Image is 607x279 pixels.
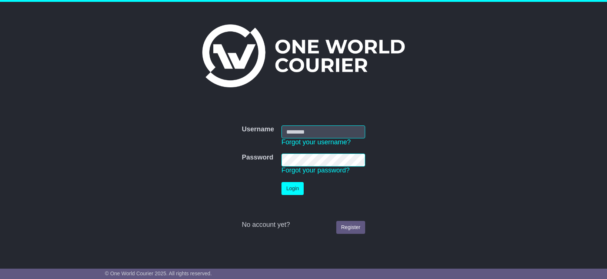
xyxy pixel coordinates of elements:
[242,154,273,162] label: Password
[105,270,212,276] span: © One World Courier 2025. All rights reserved.
[281,167,350,174] a: Forgot your password?
[281,182,304,195] button: Login
[336,221,365,234] a: Register
[202,24,404,87] img: One World
[242,221,365,229] div: No account yet?
[242,125,274,134] label: Username
[281,138,351,146] a: Forgot your username?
